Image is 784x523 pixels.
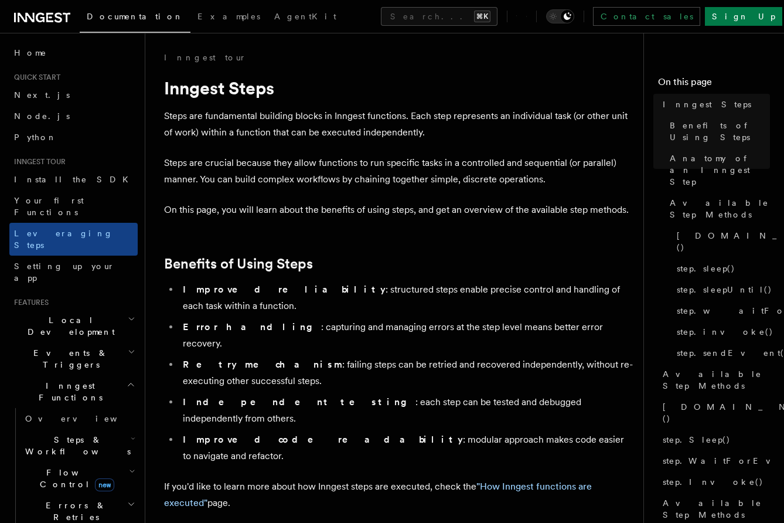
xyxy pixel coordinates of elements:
button: Search...⌘K [381,7,497,26]
h4: On this page [658,75,770,94]
span: Anatomy of an Inngest Step [670,152,770,188]
span: new [95,478,114,491]
a: Leveraging Steps [9,223,138,256]
span: Quick start [9,73,60,82]
span: Inngest Steps [663,99,751,110]
span: Features [9,298,49,307]
span: Home [14,47,47,59]
p: Steps are crucial because they allow functions to run specific tasks in a controlled and sequenti... [164,155,633,188]
span: Events & Triggers [9,347,128,371]
span: step.invoke() [677,326,773,338]
a: Sign Up [705,7,782,26]
span: Documentation [87,12,183,21]
span: Benefits of Using Steps [670,120,770,143]
strong: Improved code readability [183,434,463,445]
a: [DOMAIN_NAME]() [672,225,770,258]
a: Available Step Methods [658,364,770,396]
span: Errors & Retries [21,500,127,523]
a: step.WaitForEvent() [658,450,770,471]
span: Next.js [14,90,70,100]
a: Inngest tour [164,52,246,63]
p: If you'd like to learn more about how Inngest steps are executed, check the page. [164,478,633,511]
span: Available Step Methods [663,368,770,392]
a: step.waitForEvent() [672,300,770,321]
span: step.Sleep() [663,434,731,446]
a: Documentation [80,4,190,33]
span: step.sleepUntil() [677,284,772,296]
span: Steps & Workflows [21,434,131,457]
span: Available Step Methods [663,497,770,521]
a: step.sleep() [672,258,770,279]
a: AgentKit [267,4,343,32]
span: Python [14,133,57,142]
span: Inngest tour [9,157,66,167]
a: step.Invoke() [658,471,770,493]
button: Events & Triggers [9,342,138,375]
a: [DOMAIN_NAME]() [658,396,770,429]
li: : capturing and managing errors at the step level means better error recovery. [179,319,633,352]
button: Flow Controlnew [21,462,138,495]
li: : modular approach makes code easier to navigate and refactor. [179,432,633,464]
a: Home [9,42,138,63]
a: Inngest Steps [658,94,770,115]
span: Local Development [9,314,128,338]
a: Benefits of Using Steps [665,115,770,148]
span: Inngest Functions [9,380,127,403]
a: Python [9,127,138,148]
li: : failing steps can be retried and recovered independently, without re-executing other successful... [179,356,633,389]
a: step.Sleep() [658,429,770,450]
a: Benefits of Using Steps [164,256,313,272]
h1: Inngest Steps [164,77,633,99]
span: Available Step Methods [670,197,770,220]
a: Examples [190,4,267,32]
li: : each step can be tested and debugged independently from others. [179,394,633,427]
button: Local Development [9,310,138,342]
span: Your first Functions [14,196,84,217]
span: step.Invoke() [663,476,763,488]
span: Install the SDK [14,175,135,184]
a: Anatomy of an Inngest Step [665,148,770,192]
span: Examples [197,12,260,21]
a: Next.js [9,84,138,106]
button: Steps & Workflows [21,429,138,462]
strong: Improved reliability [183,284,386,295]
button: Inngest Functions [9,375,138,408]
span: Leveraging Steps [14,229,113,250]
kbd: ⌘K [474,11,490,22]
a: Node.js [9,106,138,127]
span: Overview [25,414,146,423]
a: Overview [21,408,138,429]
span: Node.js [14,111,70,121]
strong: Error handling [183,321,321,332]
strong: Independent testing [183,396,415,407]
button: Toggle dark mode [546,9,574,23]
a: Contact sales [593,7,700,26]
li: : structured steps enable precise control and handling of each task within a function. [179,281,633,314]
span: step.sleep() [677,263,735,274]
a: Install the SDK [9,169,138,190]
p: On this page, you will learn about the benefits of using steps, and get an overview of the availa... [164,202,633,218]
a: Your first Functions [9,190,138,223]
a: step.sendEvent() [672,342,770,364]
a: Setting up your app [9,256,138,288]
strong: Retry mechanism [183,359,342,370]
a: Available Step Methods [665,192,770,225]
p: Steps are fundamental building blocks in Inngest functions. Each step represents an individual ta... [164,108,633,141]
a: step.invoke() [672,321,770,342]
a: step.sleepUntil() [672,279,770,300]
span: Setting up your app [14,261,115,283]
span: AgentKit [274,12,336,21]
span: Flow Control [21,467,129,490]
